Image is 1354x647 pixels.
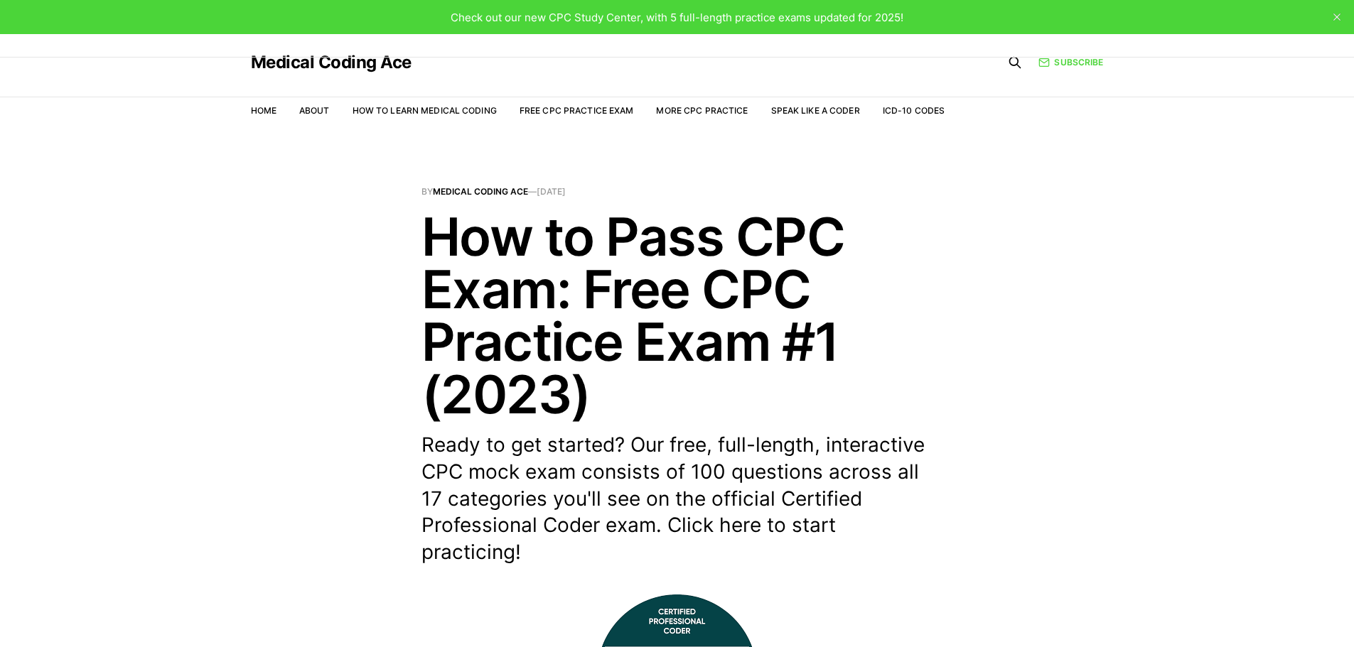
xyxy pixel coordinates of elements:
[251,54,412,71] a: Medical Coding Ace
[433,186,528,197] a: Medical Coding Ace
[656,105,748,116] a: More CPC Practice
[299,105,330,116] a: About
[1122,577,1354,647] iframe: portal-trigger
[421,187,933,196] span: By —
[353,105,497,116] a: How to Learn Medical Coding
[771,105,860,116] a: Speak Like a Coder
[421,210,933,420] h1: How to Pass CPC Exam: Free CPC Practice Exam #1 (2023)
[251,105,276,116] a: Home
[520,105,634,116] a: Free CPC Practice Exam
[883,105,945,116] a: ICD-10 Codes
[1326,6,1348,28] button: close
[451,11,903,24] span: Check out our new CPC Study Center, with 5 full-length practice exams updated for 2025!
[1038,55,1103,69] a: Subscribe
[421,432,933,566] p: Ready to get started? Our free, full-length, interactive CPC mock exam consists of 100 questions ...
[537,186,566,197] time: [DATE]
